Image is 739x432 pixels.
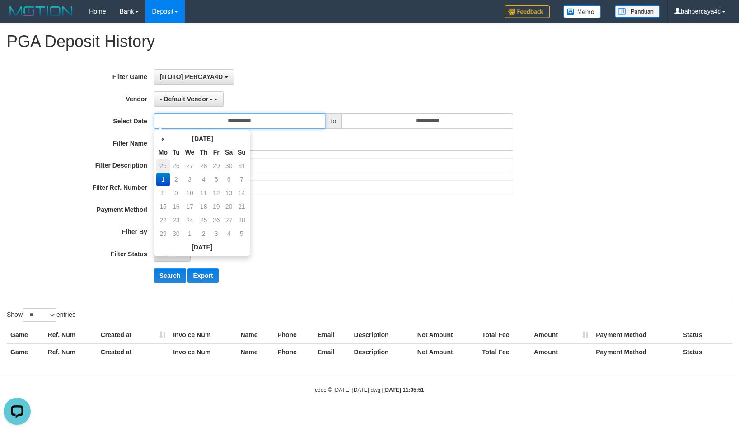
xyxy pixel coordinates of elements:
td: 26 [210,213,222,227]
th: Description [351,343,414,360]
th: Invoice Num [169,327,237,343]
th: Game [7,327,44,343]
td: 14 [235,186,248,200]
img: MOTION_logo.png [7,5,75,18]
td: 11 [197,186,210,200]
span: [ITOTO] PERCAYA4D [160,73,223,80]
img: Button%20Memo.svg [563,5,601,18]
td: 28 [235,213,248,227]
td: 30 [170,227,182,240]
td: 13 [222,186,235,200]
td: 27 [182,159,197,173]
span: - Default Vendor - [160,95,212,103]
td: 2 [170,173,182,186]
td: 4 [197,173,210,186]
span: - ALL - [160,250,180,258]
td: 25 [156,159,170,173]
td: 29 [156,227,170,240]
th: Total Fee [478,327,530,343]
span: to [325,113,342,129]
th: Net Amount [414,343,478,360]
label: Show entries [7,308,75,322]
td: 25 [197,213,210,227]
td: 9 [170,186,182,200]
h1: PGA Deposit History [7,33,732,51]
th: Email [314,327,351,343]
th: Name [237,327,274,343]
th: Fr [210,146,222,159]
td: 31 [235,159,248,173]
td: 7 [235,173,248,186]
button: [ITOTO] PERCAYA4D [154,69,234,85]
th: Created at [97,327,169,343]
td: 5 [210,173,222,186]
th: « [156,132,170,146]
th: Created at [97,343,169,360]
td: 12 [210,186,222,200]
td: 15 [156,200,170,213]
th: [DATE] [170,132,235,146]
td: 3 [182,173,197,186]
td: 27 [222,213,235,227]
th: Net Amount [414,327,478,343]
th: Status [679,327,732,343]
button: - Default Vendor - [154,91,224,107]
td: 24 [182,213,197,227]
button: Export [187,268,218,283]
th: Phone [274,343,314,360]
th: Game [7,343,44,360]
td: 1 [182,227,197,240]
th: Payment Method [592,327,679,343]
th: Amount [530,343,592,360]
th: We [182,146,197,159]
th: Mo [156,146,170,159]
strong: [DATE] 11:35:51 [384,387,424,393]
td: 16 [170,200,182,213]
td: 6 [222,173,235,186]
td: 3 [210,227,222,240]
th: Email [314,343,351,360]
td: 29 [210,159,222,173]
td: 22 [156,213,170,227]
img: Feedback.jpg [505,5,550,18]
button: Search [154,268,186,283]
th: Sa [222,146,235,159]
td: 30 [222,159,235,173]
td: 19 [210,200,222,213]
th: Tu [170,146,182,159]
th: Name [237,343,274,360]
th: Su [235,146,248,159]
td: 10 [182,186,197,200]
select: Showentries [23,308,56,322]
th: Payment Method [592,343,679,360]
th: Description [351,327,414,343]
img: panduan.png [615,5,660,18]
th: [DATE] [156,240,248,254]
button: Open LiveChat chat widget [4,4,31,31]
td: 2 [197,227,210,240]
th: Total Fee [478,343,530,360]
td: 8 [156,186,170,200]
th: Status [679,343,732,360]
th: Amount [530,327,592,343]
th: Ref. Num [44,327,97,343]
th: Th [197,146,210,159]
td: 5 [235,227,248,240]
td: 21 [235,200,248,213]
td: 20 [222,200,235,213]
th: Phone [274,327,314,343]
td: 23 [170,213,182,227]
td: 17 [182,200,197,213]
td: 18 [197,200,210,213]
td: 1 [156,173,170,186]
th: Invoice Num [169,343,237,360]
td: 4 [222,227,235,240]
td: 28 [197,159,210,173]
th: Ref. Num [44,343,97,360]
small: code © [DATE]-[DATE] dwg | [315,387,424,393]
td: 26 [170,159,182,173]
